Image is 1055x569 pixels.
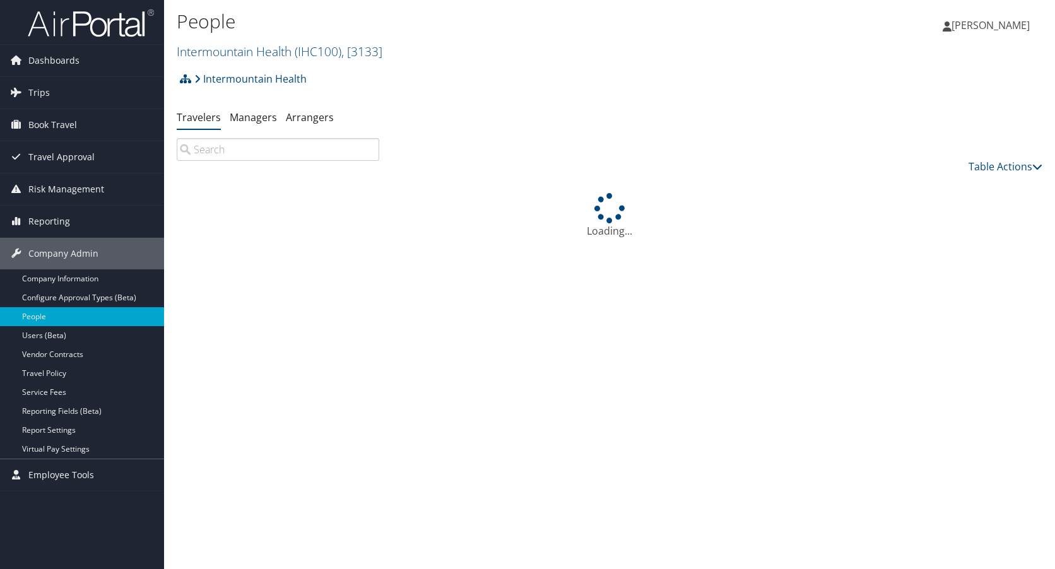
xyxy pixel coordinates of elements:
[286,110,334,124] a: Arrangers
[28,238,98,269] span: Company Admin
[177,138,379,161] input: Search
[28,77,50,109] span: Trips
[28,206,70,237] span: Reporting
[969,160,1042,173] a: Table Actions
[194,66,307,91] a: Intermountain Health
[230,110,277,124] a: Managers
[341,43,382,60] span: , [ 3133 ]
[28,8,154,38] img: airportal-logo.png
[177,110,221,124] a: Travelers
[295,43,341,60] span: ( IHC100 )
[28,459,94,491] span: Employee Tools
[177,193,1042,238] div: Loading...
[28,109,77,141] span: Book Travel
[28,173,104,205] span: Risk Management
[177,43,382,60] a: Intermountain Health
[943,6,1042,44] a: [PERSON_NAME]
[952,18,1030,32] span: [PERSON_NAME]
[177,8,754,35] h1: People
[28,141,95,173] span: Travel Approval
[28,45,80,76] span: Dashboards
